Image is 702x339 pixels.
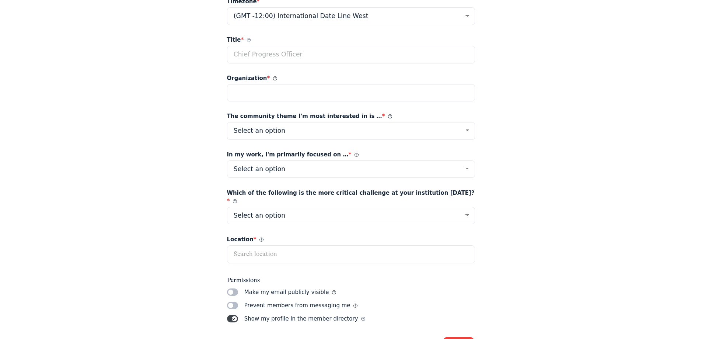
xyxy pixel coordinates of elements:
[227,112,392,121] span: The community theme I'm most interested in is …
[227,235,264,244] span: Location
[227,151,359,159] span: In my work, I'm primarily focused on …
[227,74,277,83] span: Organization
[244,301,357,310] span: Prevent members from messaging me
[227,36,251,44] span: Title
[244,315,365,323] span: Show my profile in the member directory
[227,246,475,263] input: Search location
[227,46,475,63] input: Chief Progress Officer
[227,276,475,284] span: Permissions
[244,288,336,297] span: Make my email publicly visible
[227,189,475,205] span: Which of the following is the more critical challenge at your institution [DATE]?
